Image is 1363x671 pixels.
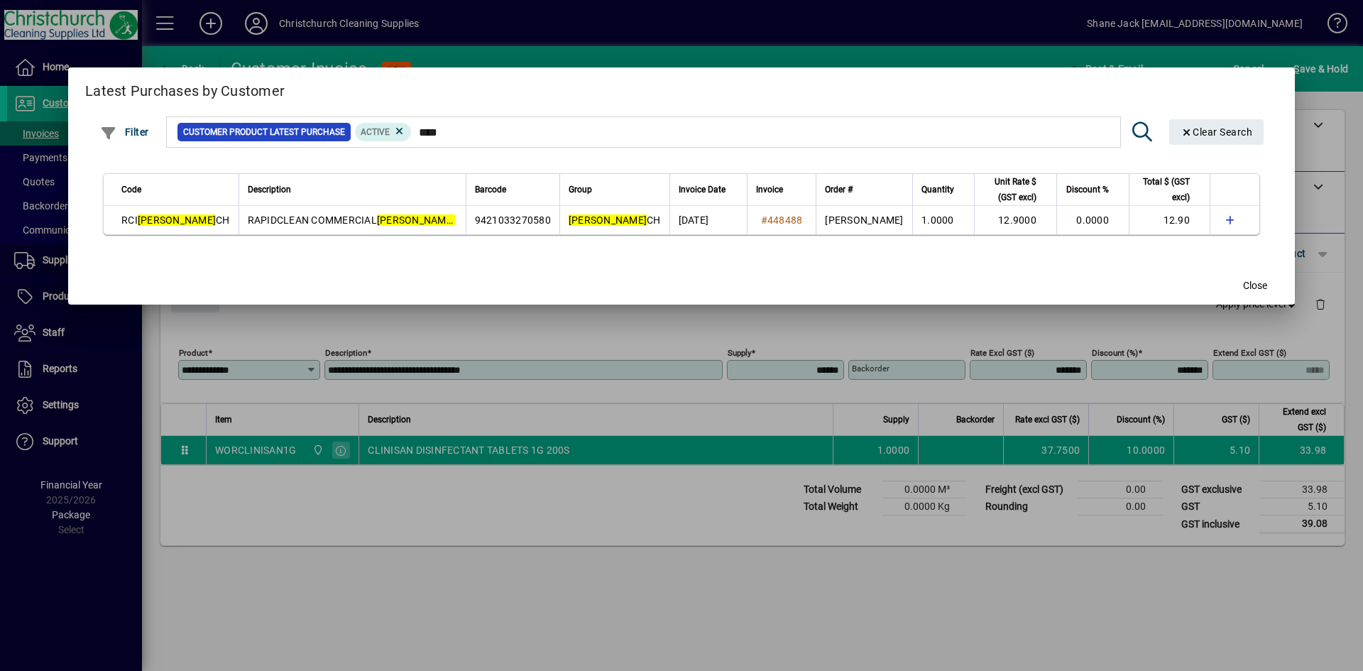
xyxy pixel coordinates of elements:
button: Close [1232,273,1278,299]
div: Barcode [475,182,551,197]
button: Filter [97,119,153,145]
span: Customer Product Latest Purchase [183,125,345,139]
a: #448488 [756,212,808,228]
td: 1.0000 [912,206,974,234]
td: [DATE] [669,206,747,234]
div: Invoice [756,182,808,197]
em: [PERSON_NAME] [569,214,647,226]
td: 0.0000 [1056,206,1129,234]
button: Clear [1169,119,1264,145]
span: Active [361,127,390,137]
span: Filter [100,126,149,138]
div: Total $ (GST excl) [1138,174,1203,205]
span: Barcode [475,182,506,197]
span: RAPIDCLEAN COMMERCIAL CH 5L [248,214,483,226]
span: # [761,214,767,226]
div: Quantity [921,182,967,197]
span: Group [569,182,592,197]
span: 9421033270580 [475,214,551,226]
td: [PERSON_NAME] [816,206,912,234]
div: Description [248,182,457,197]
em: [PERSON_NAME] [377,214,455,226]
span: Invoice [756,182,783,197]
span: Discount % [1066,182,1109,197]
span: Invoice Date [679,182,726,197]
div: Unit Rate $ (GST excl) [983,174,1049,205]
div: Code [121,182,230,197]
span: Order # [825,182,853,197]
em: [PERSON_NAME] [138,214,216,226]
span: Code [121,182,141,197]
span: Clear Search [1181,126,1253,138]
td: 12.90 [1129,206,1210,234]
div: Discount % [1066,182,1122,197]
span: CH [569,214,661,226]
mat-chip: Product Activation Status: Active [355,123,412,141]
span: Description [248,182,291,197]
td: 12.9000 [974,206,1056,234]
span: Total $ (GST excl) [1138,174,1190,205]
h2: Latest Purchases by Customer [68,67,1295,109]
div: Invoice Date [679,182,738,197]
span: Unit Rate $ (GST excl) [983,174,1036,205]
span: Quantity [921,182,954,197]
span: Close [1243,278,1267,293]
span: 448488 [767,214,803,226]
span: RCI CH [121,214,230,226]
div: Group [569,182,661,197]
div: Order # [825,182,903,197]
